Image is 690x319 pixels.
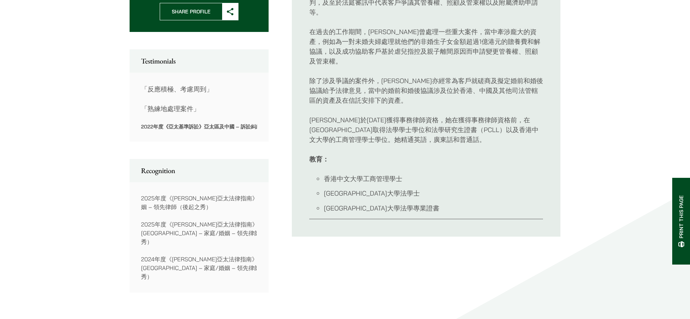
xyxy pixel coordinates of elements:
[324,188,543,198] li: [GEOGRAPHIC_DATA]大學法學士
[141,123,286,130] p: 2022年度《亞太基準訴訟》亞太區及中國 – 訴訟糾紛解決
[309,155,329,163] strong: 教育：
[160,3,238,20] button: Share Profile
[160,3,222,20] span: Share Profile
[141,166,257,175] h2: Recognition
[141,57,257,65] h2: Testimonials
[324,203,543,213] li: [GEOGRAPHIC_DATA]大學法學專業證書
[141,104,286,114] p: 「熟練地處理案件」
[309,115,543,144] p: [PERSON_NAME]於[DATE]獲得事務律師資格，她在獲得事務律師資格前，在[GEOGRAPHIC_DATA]取得法學學士學位和法學研究生證書（PCLL）以及香港中文大學的工商管理學士學...
[309,76,543,105] p: 除了涉及爭議的案件外，[PERSON_NAME]亦經常為客戶就磋商及擬定婚前和婚後協議給予法律意見，當中的婚前和婚後協議涉及位於香港、中國及其他司法管轄區的資產及在信託安排下的資產。
[141,220,286,246] p: 2025年度《[PERSON_NAME]亞太法律指南》– [GEOGRAPHIC_DATA] – 家庭/婚姻 – 領先律師（後起之秀）
[141,194,286,211] p: 2025年度《[PERSON_NAME]亞太法律指南》– 家庭/婚姻 – 領先律師（後起之秀）
[141,84,286,94] p: 「反應積極、考慮周到」
[141,255,286,281] p: 2024年度《[PERSON_NAME]亞太法律指南》– [GEOGRAPHIC_DATA] – 家庭/婚姻 – 領先律師（後起之秀）
[309,27,543,66] p: 在過去的工作期間，[PERSON_NAME]曾處理一些重大案件，當中牽涉龐大的資產，例如為一對未婚夫婦處理就他們的非婚生子女金額超過1億港元的贍養費和解協議，以及成功協助客戶基於虐兒指控及親子離...
[324,174,543,184] li: 香港中文大學工商管理學士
